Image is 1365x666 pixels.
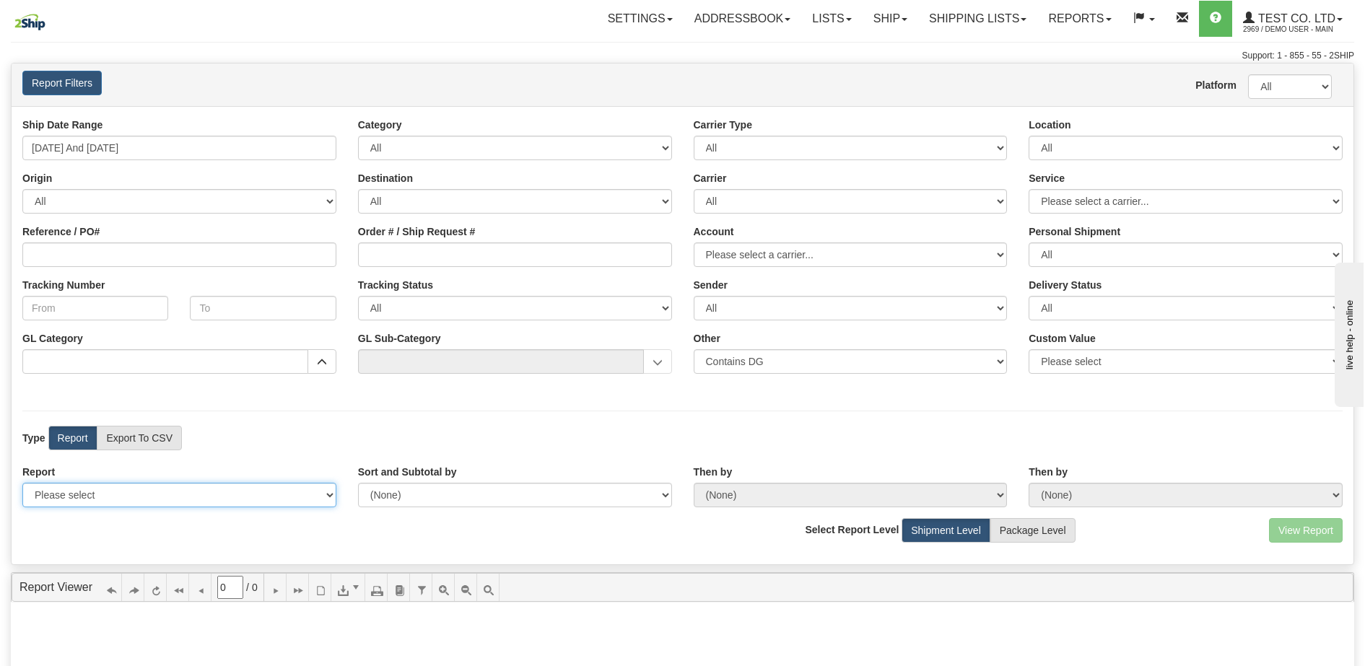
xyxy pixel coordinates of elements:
[597,1,684,37] a: Settings
[1332,259,1364,406] iframe: chat widget
[1029,171,1065,185] label: Service
[22,296,168,320] input: From
[1195,78,1226,92] label: Platform
[22,431,45,445] label: Type
[22,71,102,95] button: Report Filters
[684,1,802,37] a: Addressbook
[694,171,727,185] label: Carrier
[1029,465,1068,479] label: Then by
[990,518,1076,543] label: Package Level
[252,580,258,595] span: 0
[1037,1,1122,37] a: Reports
[11,4,48,40] img: logo2969.jpg
[358,171,413,185] label: Destination
[805,522,899,537] label: Select Report Level
[694,118,752,132] label: Carrier Type
[246,580,249,595] span: /
[694,331,720,346] label: Other
[22,171,52,185] label: Origin
[801,1,862,37] a: Lists
[358,465,457,479] label: Sort and Subtotal by
[1255,12,1335,25] span: Test Co. Ltd
[1269,518,1343,543] button: View Report
[22,224,100,239] label: Reference / PO#
[22,278,105,292] label: Tracking Number
[19,581,92,593] a: Report Viewer
[694,465,733,479] label: Then by
[190,296,336,320] input: To
[694,278,728,292] label: Sender
[1243,22,1351,37] span: 2969 / Demo User - MAIN
[358,331,441,346] label: GL Sub-Category
[22,331,83,346] label: GL Category
[694,224,734,239] label: Account
[918,1,1037,37] a: Shipping lists
[902,518,990,543] label: Shipment Level
[863,1,918,37] a: Ship
[22,465,55,479] label: Report
[22,118,103,132] label: Ship Date Range
[97,426,182,450] label: Export To CSV
[48,426,97,450] label: Report
[1029,278,1102,292] label: Please ensure data set in report has been RECENTLY tracked from your Shipment History
[1029,224,1120,239] label: Personal Shipment
[358,224,476,239] label: Order # / Ship Request #
[1029,118,1070,132] label: Location
[358,278,433,292] label: Tracking Status
[11,50,1354,62] div: Support: 1 - 855 - 55 - 2SHIP
[1029,331,1096,346] label: Custom Value
[358,118,402,132] label: Category
[1232,1,1353,37] a: Test Co. Ltd 2969 / Demo User - MAIN
[1029,296,1343,320] select: Please ensure data set in report has been RECENTLY tracked from your Shipment History
[11,12,134,23] div: live help - online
